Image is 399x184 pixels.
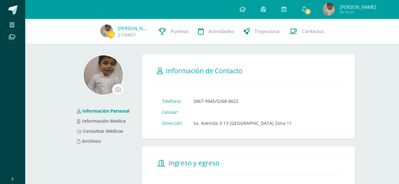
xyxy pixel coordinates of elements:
a: Contactos [285,19,329,44]
a: [PERSON_NAME] [118,25,149,31]
span: Mi Perfil [340,9,376,15]
span: 16 [108,31,114,38]
td: 5867-9945/5268-8022 [188,96,297,107]
span: Actividades [208,28,234,35]
span: Trayectoria [255,28,280,35]
a: 21IVA01 [118,31,136,38]
span: Punteos [171,28,189,35]
img: c589de62da8160081e88a3dcab75cb39.png [100,25,113,37]
a: Información Personal [77,108,129,114]
a: Archivos [77,138,101,144]
td: Teléfono: [157,96,188,107]
img: 953123387e9842ca32875d2606ba0e66.png [84,55,123,95]
a: Trayectoria [239,19,285,44]
a: Información Medica [77,118,126,124]
span: 8 [304,8,311,15]
img: c589de62da8160081e88a3dcab75cb39.png [322,3,335,16]
span: Ingreso y egreso [168,159,220,167]
span: Información de Contacto [166,66,243,75]
a: Actividades [193,19,239,44]
span: Contactos [302,28,324,35]
td: Celular: [157,107,188,118]
span: [PERSON_NAME] [340,4,376,10]
a: Consultas Médicas [77,128,123,134]
a: Punteos [154,19,193,44]
td: Dirección: [157,118,188,129]
td: 5a. Avenida 3-13 [GEOGRAPHIC_DATA] Zona 11 [188,118,297,129]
